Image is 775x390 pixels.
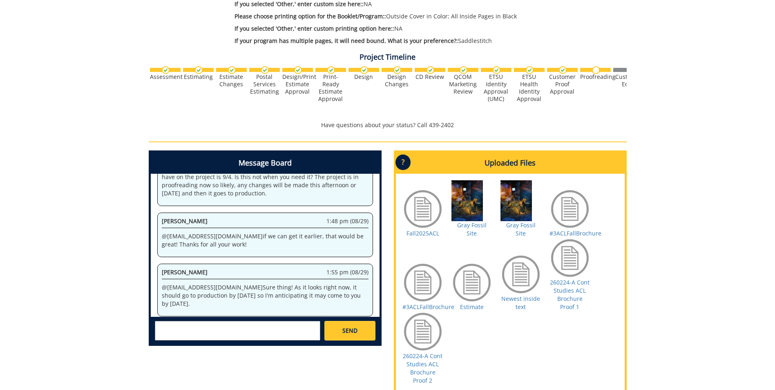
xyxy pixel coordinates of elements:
span: Please choose printing option for the Booklet/Program:: [235,12,386,20]
a: #3ACLFallBrochure [549,229,601,237]
div: ETSU Identity Approval (UMC) [481,73,511,103]
a: Newest inside text [501,295,540,311]
p: Saddlestitch [235,37,554,45]
p: @ [EMAIL_ADDRESS][DOMAIN_NAME] [PERSON_NAME], the deadline you have on the project is 9/4. Is thi... [162,165,369,197]
div: Print-Ready Estimate Approval [315,73,346,103]
p: @ [EMAIL_ADDRESS][DOMAIN_NAME] Sure thing! As it looks right now, it should go to production by [... [162,283,369,308]
div: Design Changes [382,73,412,88]
a: Gray Fossil Site [506,221,536,237]
p: @ [EMAIL_ADDRESS][DOMAIN_NAME] if we can get it earlier, that would be great! Thanks for all your... [162,232,369,249]
img: checkmark [294,66,302,74]
div: ETSU Health Identity Approval [514,73,545,103]
span: 1:55 pm (08/29) [326,268,369,276]
span: 1:48 pm (08/29) [326,217,369,225]
p: ? [395,155,411,170]
img: checkmark [559,66,567,74]
a: Estimate [460,303,484,311]
span: If your program has multiple pages, it will need bound. What is your preference?: [235,37,458,45]
span: [PERSON_NAME] [162,268,208,276]
p: Outside Cover in Color; All Inside Pages in Black [235,12,554,20]
img: no [592,66,600,74]
a: Gray Fossil Site [457,221,487,237]
img: checkmark [360,66,368,74]
img: checkmark [427,66,434,74]
div: CD Review [415,73,445,81]
span: SEND [342,327,357,335]
a: 260224-A Cont Studies ACL Brochure Proof 2 [403,352,442,384]
div: Customer Proof Approval [547,73,578,95]
a: 260224-A Cont Studies ACL Brochure Proof 1 [550,278,590,311]
a: SEND [324,321,375,341]
a: Fall2025ACL [406,229,439,237]
img: checkmark [493,66,500,74]
p: Have questions about your status? Call 439-2402 [149,121,627,129]
textarea: messageToSend [155,321,320,341]
div: Design [348,73,379,81]
img: checkmark [261,66,269,74]
img: checkmark [460,66,467,74]
a: #3ACLFallBrochure [402,303,454,311]
img: checkmark [526,66,534,74]
div: Postal Services Estimating [249,73,280,95]
div: Design/Print Estimate Approval [282,73,313,95]
img: checkmark [327,66,335,74]
img: checkmark [228,66,236,74]
div: Estimate Changes [216,73,247,88]
div: Customer Edits [613,73,644,88]
div: Assessment [150,73,181,81]
div: Estimating [183,73,214,81]
span: [PERSON_NAME] [162,217,208,225]
img: checkmark [393,66,401,74]
span: If you selected 'Other,' enter custom printing option here:: [235,25,394,32]
h4: Uploaded Files [396,152,625,174]
div: Proofreading [580,73,611,81]
div: QCOM Marketing Review [448,73,478,95]
img: checkmark [195,66,203,74]
h4: Project Timeline [149,53,627,61]
h4: Message Board [151,152,380,174]
p: NA [235,25,554,33]
img: checkmark [162,66,170,74]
